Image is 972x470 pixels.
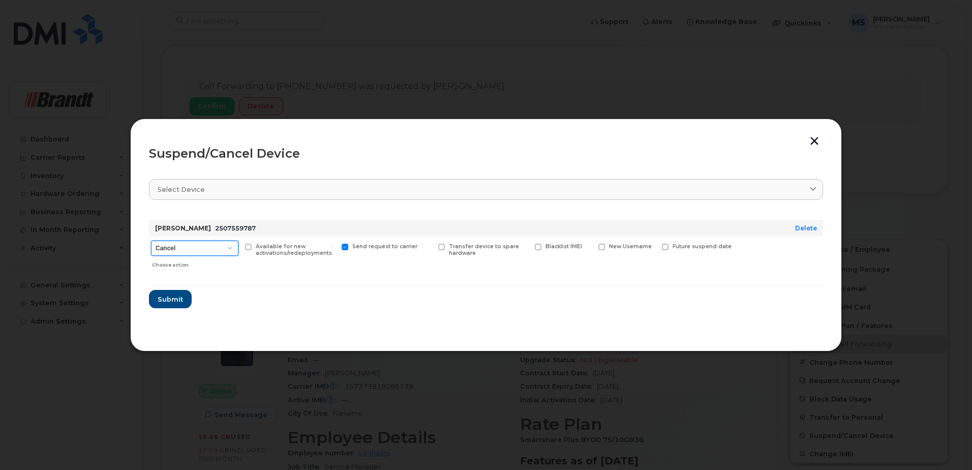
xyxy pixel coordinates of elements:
input: Available for new activations/redeployments [233,244,238,249]
button: Submit [149,290,192,308]
span: Select device [158,185,205,194]
input: Blacklist IMEI [523,244,528,249]
span: Submit [158,295,183,304]
input: Transfer device to spare hardware [426,244,431,249]
div: Choose action [152,257,238,269]
span: Transfer device to spare hardware [449,243,519,256]
span: Future suspend date [673,243,732,250]
span: 2507559787 [215,224,256,232]
input: Send request to carrier [329,244,335,249]
span: New Username [609,243,652,250]
div: Suspend/Cancel Device [149,148,823,160]
a: Select device [149,179,823,200]
a: Delete [795,224,817,232]
strong: [PERSON_NAME] [155,224,211,232]
input: Future suspend date [650,244,655,249]
span: Send request to carrier [352,243,417,250]
span: Available for new activations/redeployments [256,243,332,256]
input: New Username [586,244,591,249]
span: Blacklist IMEI [545,243,582,250]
